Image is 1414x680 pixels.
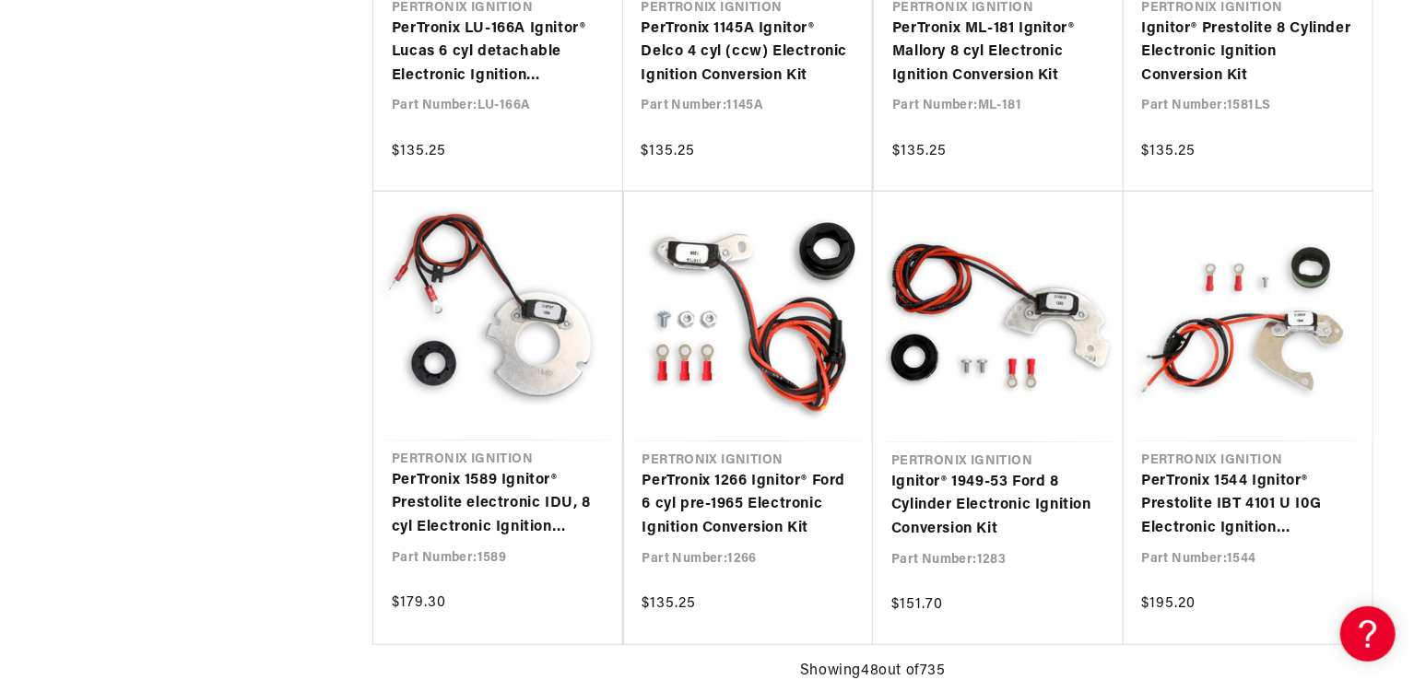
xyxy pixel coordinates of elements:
[1142,18,1355,88] a: Ignitor® Prestolite 8 Cylinder Electronic Ignition Conversion Kit
[1142,470,1355,541] a: PerTronix 1544 Ignitor® Prestolite IBT 4101 U I0G Electronic Ignition Conversion Kit
[392,18,605,88] a: PerTronix LU-166A Ignitor® Lucas 6 cyl detachable Electronic Ignition Conversion Kit
[642,18,854,88] a: PerTronix 1145A Ignitor® Delco 4 cyl (ccw) Electronic Ignition Conversion Kit
[891,471,1105,542] a: Ignitor® 1949-53 Ford 8 Cylinder Electronic Ignition Conversion Kit
[892,18,1105,88] a: PerTronix ML-181 Ignitor® Mallory 8 cyl Electronic Ignition Conversion Kit
[392,469,604,540] a: PerTronix 1589 Ignitor® Prestolite electronic IDU, 8 cyl Electronic Ignition Conversion Kit
[642,470,855,541] a: PerTronix 1266 Ignitor® Ford 6 cyl pre-1965 Electronic Ignition Conversion Kit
